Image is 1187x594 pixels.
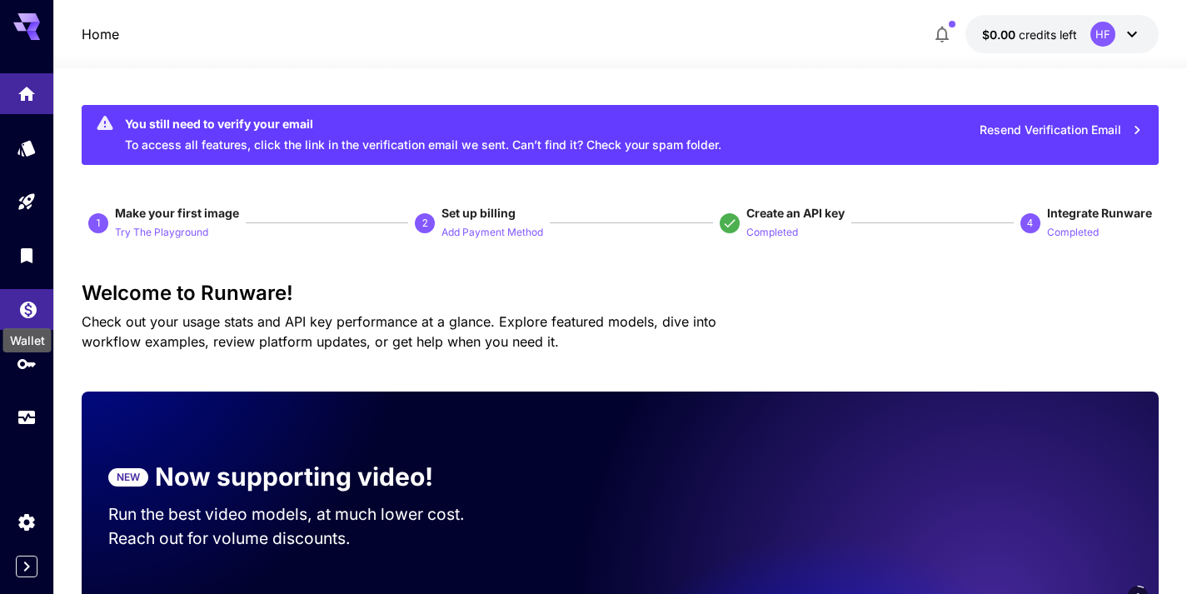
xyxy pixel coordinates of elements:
p: NEW [117,470,140,485]
a: Home [82,24,119,44]
div: Wallet [18,294,38,315]
div: You still need to verify your email [125,115,721,132]
p: Completed [746,225,798,241]
div: Library [17,245,37,266]
div: Settings [17,512,37,532]
span: credits left [1019,27,1077,42]
div: $0.00 [982,26,1077,43]
h3: Welcome to Runware! [82,282,1159,305]
p: Add Payment Method [441,225,543,241]
p: Now supporting video! [155,458,433,496]
button: Add Payment Method [441,222,543,242]
p: Completed [1047,225,1099,241]
p: Reach out for volume discounts. [108,527,496,551]
div: HF [1090,22,1115,47]
div: Home [17,83,37,104]
div: Playground [17,186,37,207]
nav: breadcrumb [82,24,119,44]
p: 1 [96,216,102,231]
span: Create an API key [746,206,845,220]
p: Try The Playground [115,225,208,241]
p: 2 [422,216,428,231]
div: To access all features, click the link in the verification email we sent. Can’t find it? Check yo... [125,110,721,160]
div: Models [17,137,37,158]
span: Set up billing [441,206,516,220]
p: Run the best video models, at much lower cost. [108,502,496,527]
button: $0.00HF [965,15,1159,53]
span: $0.00 [982,27,1019,42]
button: Completed [1047,222,1099,242]
span: Make your first image [115,206,239,220]
button: Expand sidebar [16,556,37,577]
div: Wallet [3,328,52,352]
span: Check out your usage stats and API key performance at a glance. Explore featured models, dive int... [82,313,716,350]
div: Usage [17,407,37,428]
span: Integrate Runware [1047,206,1152,220]
div: API Keys [17,353,37,374]
button: Completed [746,222,798,242]
p: 4 [1027,216,1033,231]
button: Resend Verification Email [970,113,1152,147]
button: Try The Playground [115,222,208,242]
